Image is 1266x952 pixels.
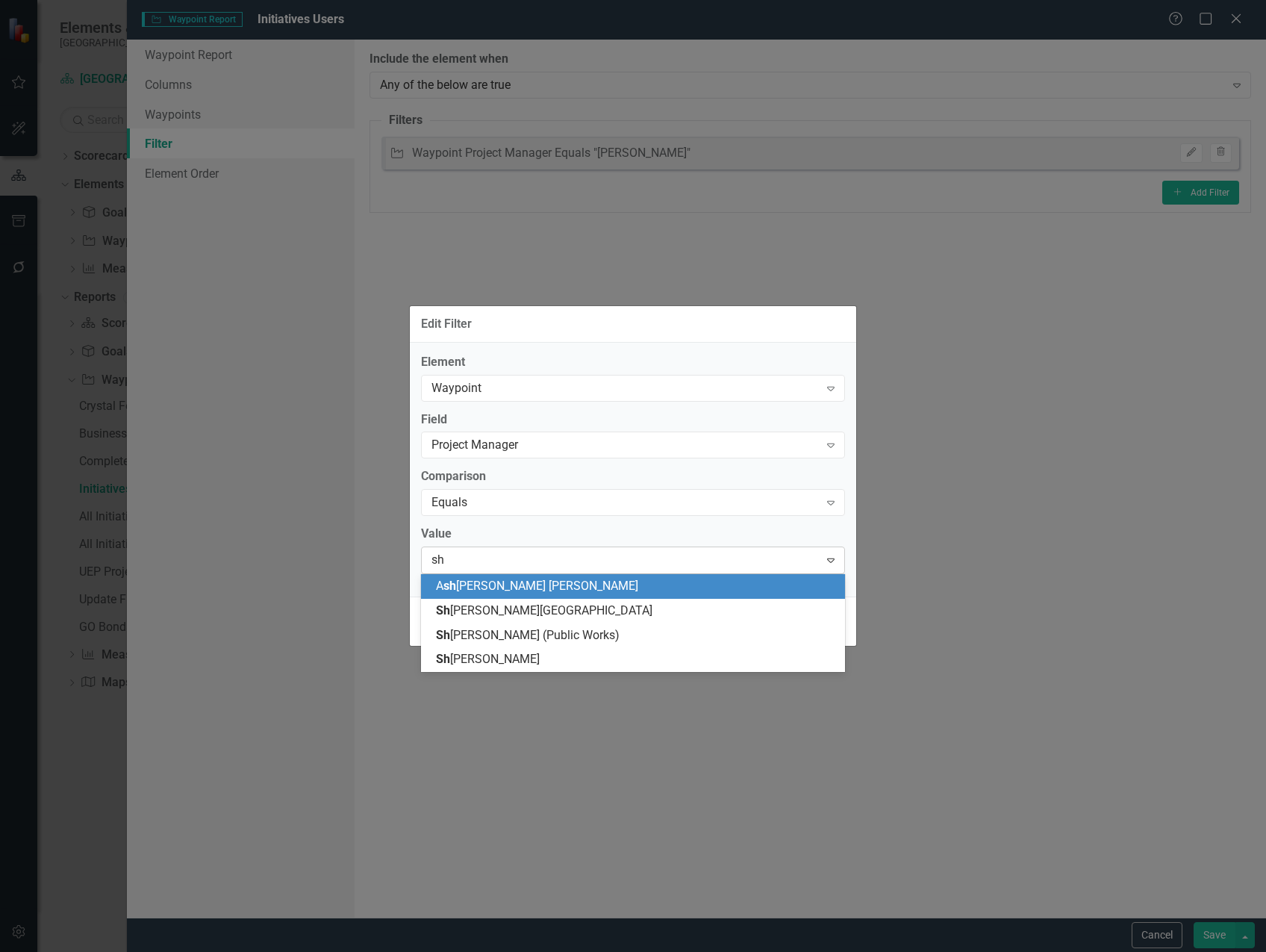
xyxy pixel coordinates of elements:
[436,603,652,617] span: [PERSON_NAME][GEOGRAPHIC_DATA]
[436,603,450,617] span: Sh
[431,379,819,396] div: Waypoint
[421,526,845,543] label: Value
[436,628,620,642] span: [PERSON_NAME] (Public Works)
[421,317,472,331] div: Edit Filter
[436,628,450,642] span: Sh
[436,652,450,666] span: Sh
[431,494,819,511] div: Equals
[421,354,845,371] label: Element
[436,579,638,593] span: A [PERSON_NAME] [PERSON_NAME]
[421,468,845,485] label: Comparison
[431,437,819,454] div: Project Manager
[421,411,845,429] label: Field
[436,652,540,666] span: [PERSON_NAME]
[443,579,456,593] span: sh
